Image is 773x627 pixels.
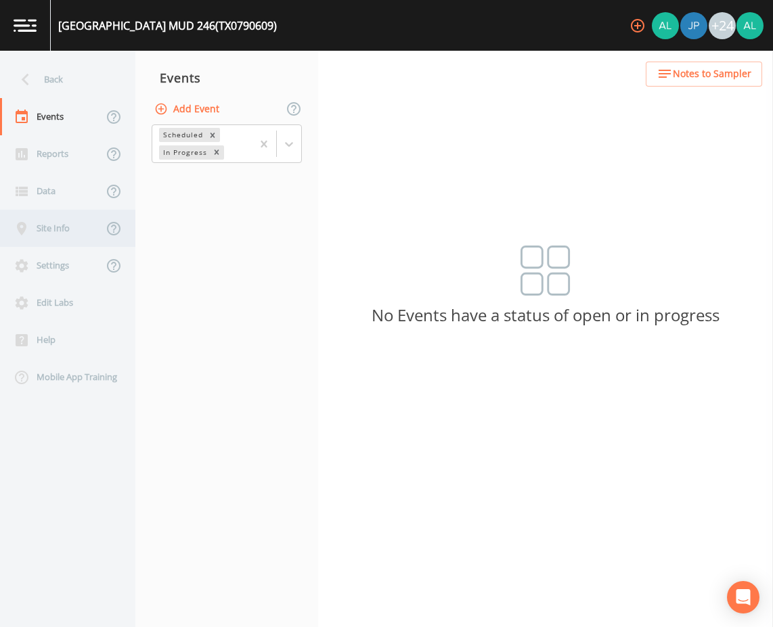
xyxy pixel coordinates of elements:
img: 30a13df2a12044f58df5f6b7fda61338 [736,12,764,39]
button: Notes to Sampler [646,62,762,87]
div: [GEOGRAPHIC_DATA] MUD 246 (TX0790609) [58,18,277,34]
img: 41241ef155101aa6d92a04480b0d0000 [680,12,707,39]
button: Add Event [152,97,225,122]
img: logo [14,19,37,32]
div: Open Intercom Messenger [727,581,759,613]
img: svg%3e [521,246,571,296]
div: In Progress [159,145,209,160]
div: Remove Scheduled [205,128,220,142]
div: Scheduled [159,128,205,142]
p: No Events have a status of open or in progress [318,309,773,321]
div: +24 [709,12,736,39]
span: Notes to Sampler [673,66,751,83]
div: Alaina Hahn [651,12,680,39]
img: 30a13df2a12044f58df5f6b7fda61338 [652,12,679,39]
div: Joshua gere Paul [680,12,708,39]
div: Events [135,61,318,95]
div: Remove In Progress [209,145,224,160]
